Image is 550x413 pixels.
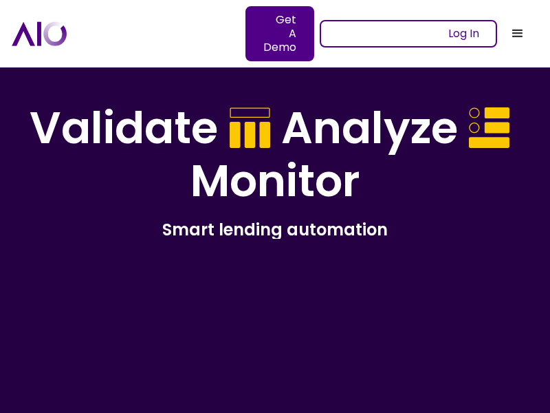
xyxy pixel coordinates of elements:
a: home [12,21,320,45]
h1: Analyze [281,102,458,155]
a: Log In [320,20,497,47]
h1: Monitor [190,155,360,208]
a: Get A Demo [245,6,314,61]
h2: Smart lending automation [22,219,528,240]
div: menu [497,13,538,54]
h1: Validate [30,102,218,155]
